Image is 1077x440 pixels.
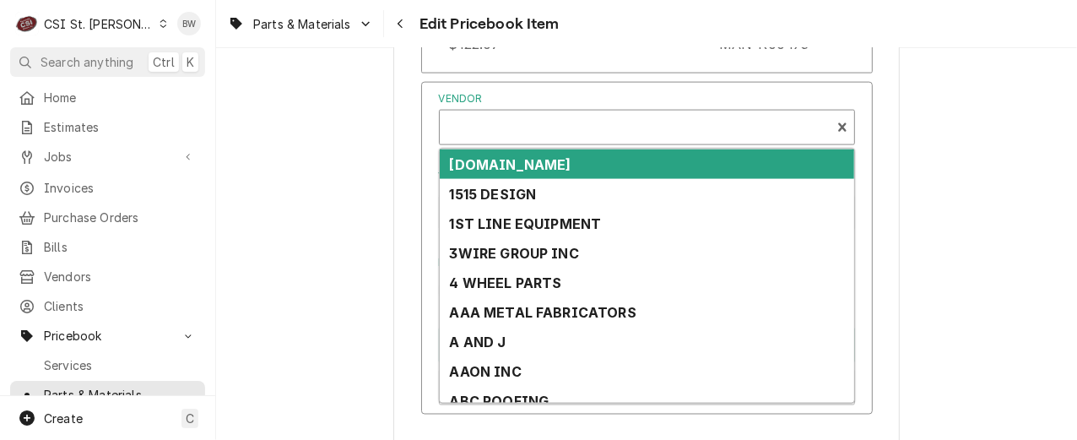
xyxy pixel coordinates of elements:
span: Jobs [44,148,171,166]
strong: AAON INC [450,363,522,380]
strong: A AND J [450,334,506,350]
span: Edit Pricebook Item [414,13,560,35]
strong: AAA METAL FABRICATORS [450,304,636,321]
span: Services [44,356,197,374]
span: Home [44,89,197,106]
strong: 1ST LINE EQUIPMENT [450,215,602,232]
a: Parts & Materials [10,381,205,409]
span: Search anything [41,53,133,71]
strong: 1515 DESIGN [450,186,537,203]
a: Go to Parts & Materials [221,10,380,38]
div: BW [177,12,201,35]
strong: 3WIRE GROUP INC [450,245,579,262]
a: Services [10,351,205,379]
span: Invoices [44,179,197,197]
span: Ctrl [153,53,175,71]
span: Pricebook [44,327,171,345]
div: Vendor [439,91,855,145]
span: K [187,53,194,71]
div: Vendor Part Cost Edit Form [439,91,855,301]
a: Go to Pricebook [10,322,205,350]
button: Navigate back [387,10,414,37]
span: Estimates [44,118,197,136]
a: Go to Jobs [10,143,205,171]
span: Parts & Materials [253,15,351,33]
div: CSI St. [PERSON_NAME] [44,15,154,33]
a: Bills [10,233,205,261]
a: Invoices [10,174,205,202]
strong: 4 WHEEL PARTS [450,274,562,291]
div: Brad Wicks's Avatar [177,12,201,35]
span: Parts & Materials [44,386,197,404]
div: C [15,12,39,35]
label: Vendor [439,91,855,106]
span: Vendors [44,268,197,285]
a: Purchase Orders [10,204,205,231]
span: Bills [44,238,197,256]
a: Clients [10,292,205,320]
strong: ABC ROOFING [450,393,549,410]
a: Estimates [10,113,205,141]
button: Search anythingCtrlK [10,47,205,77]
span: Create [44,411,83,426]
span: Purchase Orders [44,209,197,226]
span: Clients [44,297,197,315]
a: Vendors [10,263,205,291]
a: Home [10,84,205,111]
div: CSI St. Louis's Avatar [15,12,39,35]
span: C [186,410,194,427]
strong: [DOMAIN_NAME] [450,156,571,173]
